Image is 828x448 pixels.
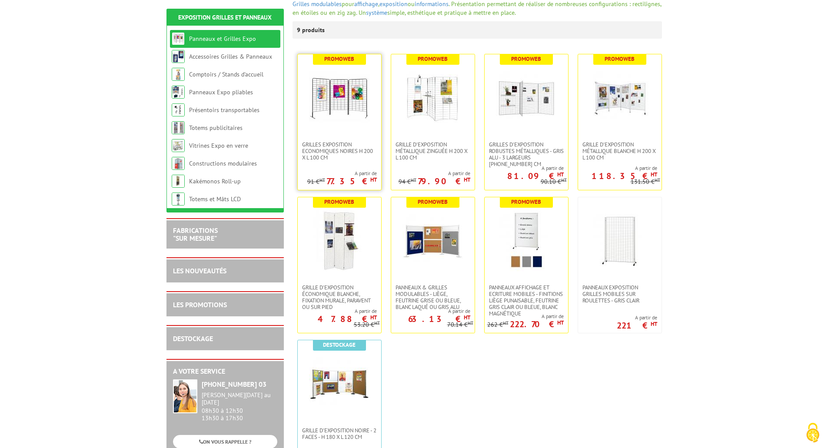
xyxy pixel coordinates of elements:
a: Grille d'exposition économique blanche, fixation murale, paravent ou sur pied [298,284,381,310]
a: Kakémonos Roll-up [189,177,241,185]
sup: HT [464,176,470,183]
img: Grilles Exposition Economiques Noires H 200 x L 100 cm [309,67,370,128]
img: Panneaux Exposition Grilles mobiles sur roulettes - gris clair [589,210,650,271]
span: Panneaux & Grilles modulables - liège, feutrine grise ou bleue, blanc laqué ou gris alu [396,284,470,310]
b: Promoweb [511,55,541,63]
span: A partir de [617,314,657,321]
img: Grille d'exposition métallique Zinguée H 200 x L 100 cm [402,67,463,128]
img: Cookies (fenêtre modale) [802,422,824,444]
span: A partir de [487,313,564,320]
p: 79.90 € [418,179,470,184]
a: Grilles Exposition Economiques Noires H 200 x L 100 cm [298,141,381,161]
img: Constructions modulaires [172,157,185,170]
sup: HT [464,314,470,321]
img: Totems publicitaires [172,121,185,134]
span: Grille d'exposition métallique blanche H 200 x L 100 cm [582,141,657,161]
sup: HT [468,320,473,326]
p: 63.13 € [408,316,470,322]
a: Présentoirs transportables [189,106,259,114]
a: Totems publicitaires [189,124,243,132]
button: Cookies (fenêtre modale) [798,418,828,448]
div: 08h30 à 12h30 13h30 à 17h30 [202,392,277,421]
b: Promoweb [324,55,354,63]
img: Grille d'exposition économique blanche, fixation murale, paravent ou sur pied [309,210,370,271]
b: Promoweb [511,198,541,206]
p: 9 produits [297,21,329,39]
a: Constructions modulaires [189,159,257,167]
sup: HT [651,320,657,328]
b: Destockage [323,341,356,348]
sup: HT [374,320,380,326]
a: LES PROMOTIONS [173,300,227,309]
sup: HT [319,177,325,183]
span: Grille d'exposition métallique Zinguée H 200 x L 100 cm [396,141,470,161]
img: Vitrines Expo en verre [172,139,185,152]
img: Accessoires Grilles & Panneaux [172,50,185,63]
a: Grille d'exposition noire - 2 faces - H 180 x L 120 cm [298,427,381,440]
a: Grilles d'exposition robustes métalliques - gris alu - 3 largeurs [PHONE_NUMBER] cm [485,141,568,167]
a: Totems et Mâts LCD [189,195,241,203]
p: 81.09 € [507,173,564,179]
p: 47.88 € [318,316,377,322]
p: 91 € [307,179,325,185]
a: Panneaux Affichage et Ecriture Mobiles - finitions liège punaisable, feutrine gris clair ou bleue... [485,284,568,317]
b: Promoweb [324,198,354,206]
p: 77.35 € [326,179,377,184]
b: Promoweb [418,198,448,206]
a: Exposition Grilles et Panneaux [178,13,272,21]
span: A partir de [399,170,470,177]
p: 222.70 € [510,322,564,327]
span: Panneaux Exposition Grilles mobiles sur roulettes - gris clair [582,284,657,304]
img: widget-service.jpg [173,379,197,413]
b: Promoweb [605,55,635,63]
p: 221 € [617,323,657,328]
strong: [PHONE_NUMBER] 03 [202,380,266,388]
span: Panneaux Affichage et Ecriture Mobiles - finitions liège punaisable, feutrine gris clair ou bleue... [489,284,564,317]
a: système [366,9,387,17]
img: Grilles d'exposition robustes métalliques - gris alu - 3 largeurs 70-100-120 cm [496,67,557,128]
sup: HT [557,319,564,326]
img: Totems et Mâts LCD [172,192,185,206]
img: Grille d'exposition noire - 2 faces - H 180 x L 120 cm [309,353,370,414]
a: Panneaux et Grilles Expo [189,35,256,43]
sup: HT [503,320,509,326]
h2: A votre service [173,368,277,375]
p: 90.10 € [541,179,567,185]
span: A partir de [307,170,377,177]
span: A partir de [391,308,470,315]
a: Panneaux & Grilles modulables - liège, feutrine grise ou bleue, blanc laqué ou gris alu [391,284,475,310]
span: Grille d'exposition noire - 2 faces - H 180 x L 120 cm [302,427,377,440]
sup: HT [651,171,657,178]
img: Comptoirs / Stands d'accueil [172,68,185,81]
p: 118.35 € [592,173,657,179]
img: Kakémonos Roll-up [172,175,185,188]
sup: HT [411,177,416,183]
b: Promoweb [418,55,448,63]
a: Grille d'exposition métallique Zinguée H 200 x L 100 cm [391,141,475,161]
a: Vitrines Expo en verre [189,142,248,149]
p: 53.20 € [354,322,380,328]
p: 131.50 € [631,179,660,185]
a: Comptoirs / Stands d'accueil [189,70,263,78]
p: 70.14 € [447,322,473,328]
div: [PERSON_NAME][DATE] au [DATE] [202,392,277,406]
sup: HT [370,314,377,321]
a: Grille d'exposition métallique blanche H 200 x L 100 cm [578,141,662,161]
img: Présentoirs transportables [172,103,185,116]
sup: HT [370,176,377,183]
a: DESTOCKAGE [173,334,213,343]
span: A partir de [485,165,564,172]
img: Panneaux et Grilles Expo [172,32,185,45]
span: A partir de [298,308,377,315]
span: Grilles Exposition Economiques Noires H 200 x L 100 cm [302,141,377,161]
a: Panneaux Expo pliables [189,88,253,96]
a: FABRICATIONS"Sur Mesure" [173,226,218,242]
span: Grille d'exposition économique blanche, fixation murale, paravent ou sur pied [302,284,377,310]
img: Panneaux Expo pliables [172,86,185,99]
img: Panneaux Affichage et Ecriture Mobiles - finitions liège punaisable, feutrine gris clair ou bleue... [496,210,557,271]
span: A partir de [578,165,657,172]
span: Grilles d'exposition robustes métalliques - gris alu - 3 largeurs [PHONE_NUMBER] cm [489,141,564,167]
p: 262 € [487,322,509,328]
sup: HT [655,177,660,183]
sup: HT [557,171,564,178]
